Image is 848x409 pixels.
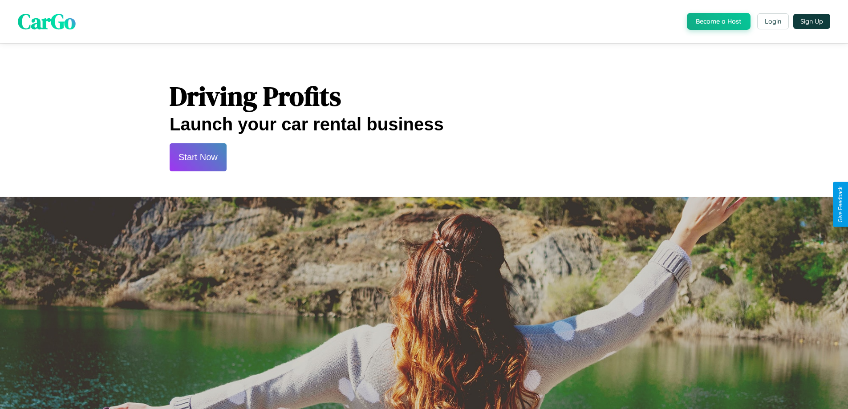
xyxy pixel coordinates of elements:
button: Login [757,13,789,29]
button: Sign Up [793,14,830,29]
h2: Launch your car rental business [170,114,678,134]
button: Become a Host [687,13,751,30]
button: Start Now [170,143,227,171]
span: CarGo [18,7,76,36]
div: Give Feedback [837,186,844,223]
h1: Driving Profits [170,78,678,114]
